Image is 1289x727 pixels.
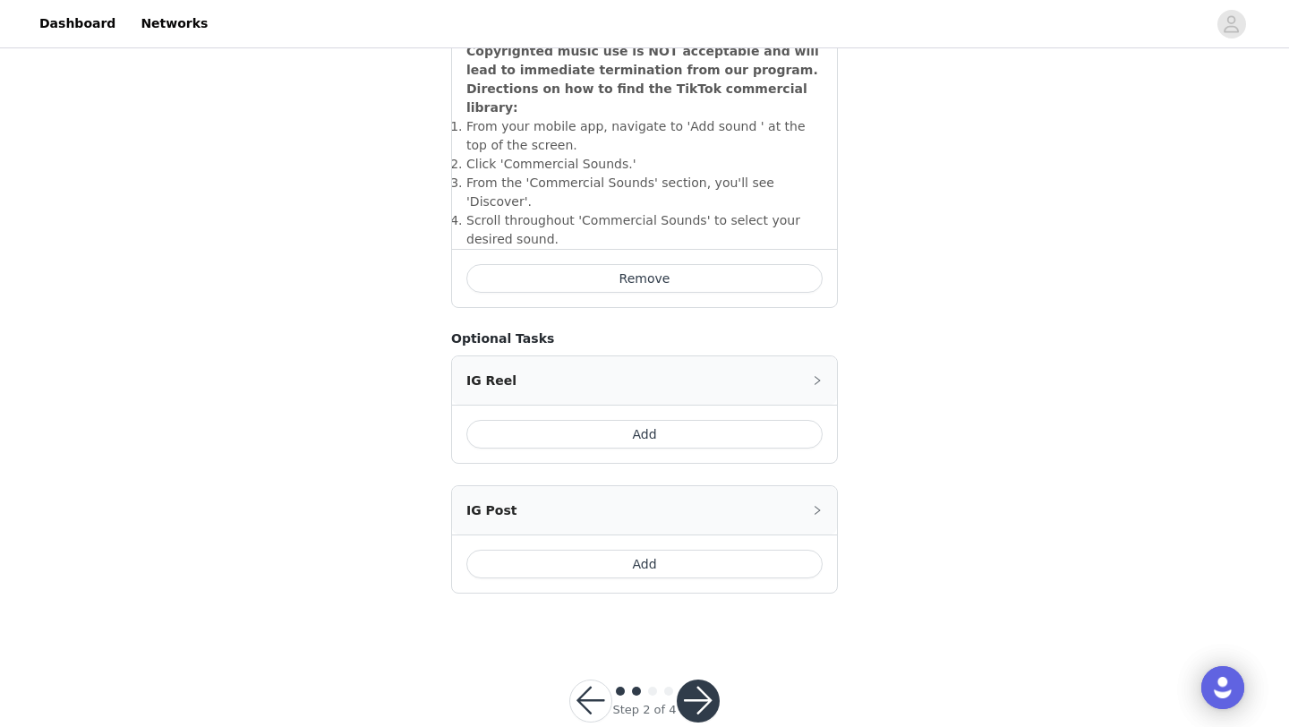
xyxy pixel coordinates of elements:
div: avatar [1223,10,1240,38]
button: Remove [466,264,823,293]
button: Add [466,420,823,449]
a: Networks [130,4,218,44]
strong: Content that uses music must use sounds that are for commercial use and royalty free. Copyrighted... [466,6,819,115]
div: icon: rightIG Post [452,486,837,535]
div: icon: rightIG Reel [452,356,837,405]
li: ​Scroll throughout 'Commercial Sounds' to select your desired sound. [466,211,823,249]
a: Dashboard [29,4,126,44]
div: Step 2 of 4 [612,701,676,719]
i: icon: right [812,375,823,386]
li: ​Click 'Commercial Sounds.' [466,155,823,174]
div: Open Intercom Messenger [1201,666,1244,709]
li: ​From the 'Commercial Sounds' section, you'll see 'Discover'. [466,174,823,211]
i: icon: right [812,505,823,516]
li: ​From your mobile app, navigate to 'Add sound ' at the top of the screen. [466,117,823,155]
button: Add [466,550,823,578]
h4: Optional Tasks [451,329,838,348]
